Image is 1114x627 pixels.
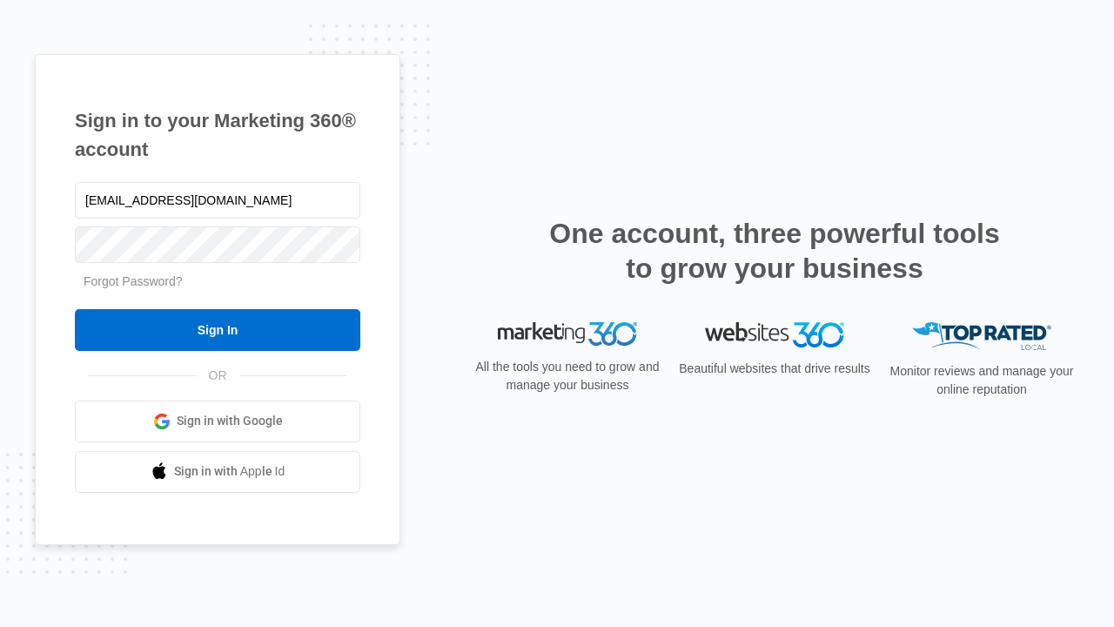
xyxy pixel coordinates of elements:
[75,451,360,493] a: Sign in with Apple Id
[884,362,1079,399] p: Monitor reviews and manage your online reputation
[197,367,239,385] span: OR
[912,322,1051,351] img: Top Rated Local
[84,274,183,288] a: Forgot Password?
[75,401,360,442] a: Sign in with Google
[677,360,872,378] p: Beautiful websites that drive results
[177,412,283,430] span: Sign in with Google
[544,216,1005,286] h2: One account, three powerful tools to grow your business
[75,182,360,219] input: Email
[75,309,360,351] input: Sign In
[705,322,844,347] img: Websites 360
[75,106,360,164] h1: Sign in to your Marketing 360® account
[174,462,285,481] span: Sign in with Apple Id
[470,358,665,394] p: All the tools you need to grow and manage your business
[498,322,637,347] img: Marketing 360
